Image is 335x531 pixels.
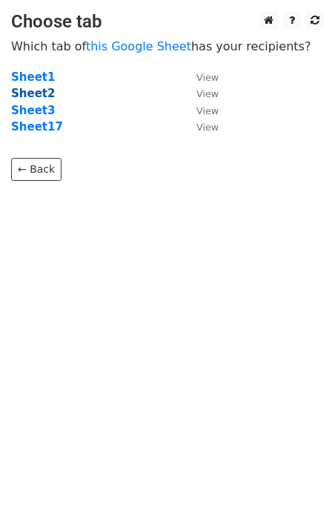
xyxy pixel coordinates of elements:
[182,104,219,117] a: View
[11,120,63,133] a: Sheet17
[11,39,324,54] p: Which tab of has your recipients?
[86,39,191,53] a: this Google Sheet
[196,105,219,116] small: View
[196,122,219,133] small: View
[11,11,324,33] h3: Choose tab
[196,88,219,99] small: View
[11,70,55,84] a: Sheet1
[182,120,219,133] a: View
[182,70,219,84] a: View
[11,87,55,100] a: Sheet2
[196,72,219,83] small: View
[11,158,62,181] a: ← Back
[182,87,219,100] a: View
[11,104,55,117] a: Sheet3
[261,460,335,531] iframe: Chat Widget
